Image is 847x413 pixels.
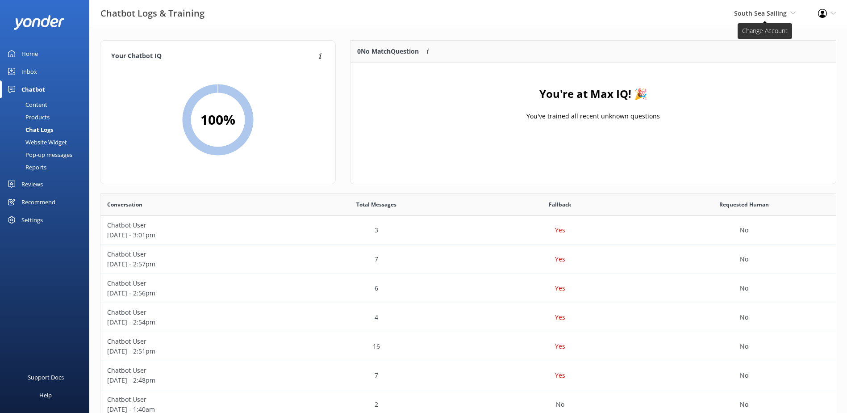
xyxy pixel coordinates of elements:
a: Products [5,111,89,123]
p: Yes [555,225,565,235]
p: No [740,400,748,409]
div: Content [5,98,47,111]
a: Website Widget [5,136,89,148]
p: No [740,254,748,264]
div: row [100,274,836,303]
p: [DATE] - 2:54pm [107,317,278,327]
div: Website Widget [5,136,67,148]
p: 2 [375,400,378,409]
p: Chatbot User [107,220,278,230]
span: Conversation [107,200,142,209]
h4: Your Chatbot IQ [111,51,316,61]
p: Chatbot User [107,278,278,288]
div: Reviews [21,175,43,193]
a: Content [5,98,89,111]
div: row [100,216,836,245]
div: row [100,361,836,390]
p: Chatbot User [107,366,278,375]
div: Chat Logs [5,123,53,136]
img: yonder-white-logo.png [13,15,65,30]
div: Recommend [21,193,55,211]
div: grid [350,63,836,152]
p: Yes [555,341,565,351]
p: Chatbot User [107,395,278,405]
a: Pop-up messages [5,148,89,161]
p: [DATE] - 2:57pm [107,259,278,269]
p: 16 [373,341,380,351]
div: Chatbot [21,80,45,98]
p: Chatbot User [107,249,278,259]
div: Help [39,386,52,404]
div: Inbox [21,63,37,80]
h3: Chatbot Logs & Training [100,6,204,21]
p: No [740,225,748,235]
div: row [100,245,836,274]
h2: 100 % [200,109,235,131]
p: Chatbot User [107,337,278,346]
a: Chat Logs [5,123,89,136]
p: 0 No Match Question [357,46,419,56]
span: South Sea Sailing [734,9,787,17]
p: No [740,341,748,351]
p: No [740,283,748,293]
div: Settings [21,211,43,229]
span: Requested Human [719,200,769,209]
div: row [100,332,836,361]
a: Reports [5,161,89,173]
p: [DATE] - 2:56pm [107,288,278,298]
div: Home [21,45,38,63]
div: Products [5,111,50,123]
span: Total Messages [356,200,396,209]
p: Yes [555,371,565,380]
p: Yes [555,283,565,293]
p: You've trained all recent unknown questions [526,111,660,121]
p: Chatbot User [107,308,278,317]
p: 3 [375,225,378,235]
span: Fallback [549,200,571,209]
h4: You're at Max IQ! 🎉 [539,85,647,102]
p: No [740,312,748,322]
p: [DATE] - 2:48pm [107,375,278,385]
div: Reports [5,161,46,173]
p: No [740,371,748,380]
div: Pop-up messages [5,148,72,161]
p: Yes [555,312,565,322]
p: Yes [555,254,565,264]
p: 4 [375,312,378,322]
p: [DATE] - 2:51pm [107,346,278,356]
p: [DATE] - 3:01pm [107,230,278,240]
p: 7 [375,254,378,264]
div: Support Docs [28,368,64,386]
p: 6 [375,283,378,293]
p: 7 [375,371,378,380]
div: row [100,303,836,332]
p: No [556,400,564,409]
